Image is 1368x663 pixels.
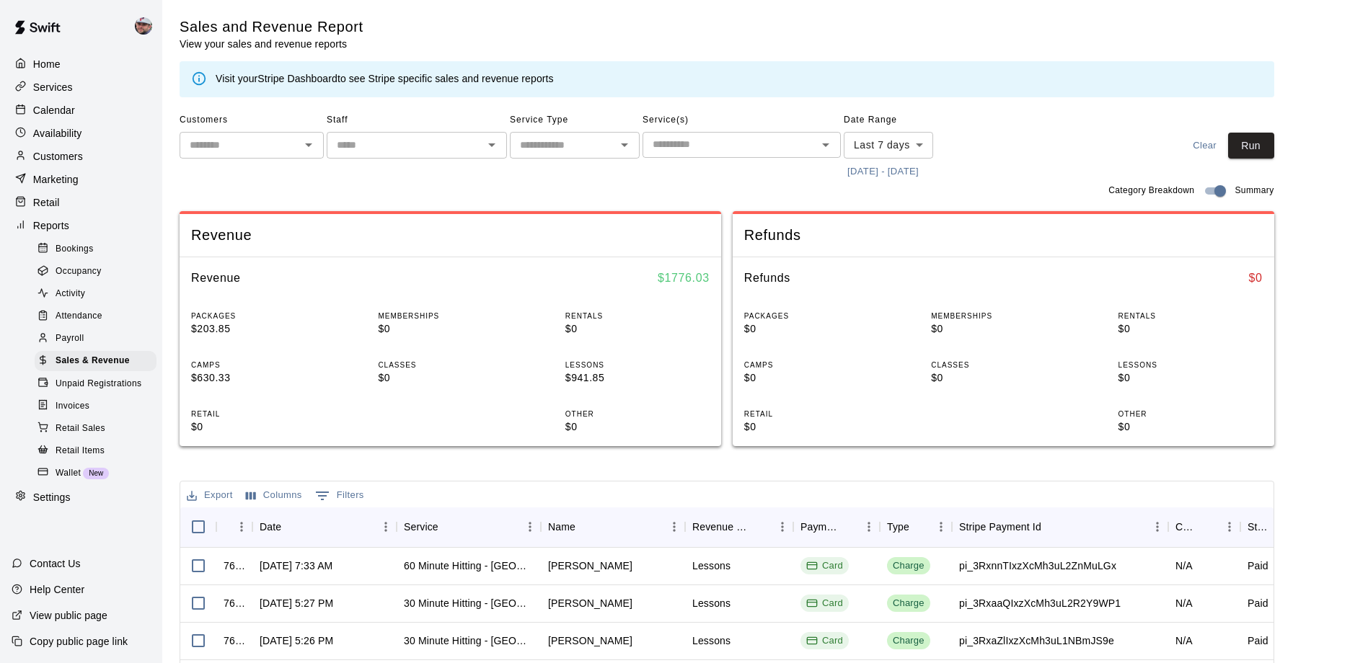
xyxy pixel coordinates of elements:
span: Activity [56,287,85,301]
div: Name [541,507,685,547]
div: Unpaid Registrations [35,374,156,394]
p: CLASSES [931,360,1075,370]
p: OTHER [1118,409,1263,419]
div: Paid [1248,633,1268,648]
div: Retail [12,192,151,213]
button: Sort [1199,517,1219,537]
div: Card [806,597,843,610]
p: $0 [378,321,522,337]
button: Select columns [242,484,306,507]
p: $0 [931,370,1075,386]
button: Open [816,135,836,155]
div: Occupancy [35,262,156,282]
div: Aug 18, 2025, 5:27 PM [260,596,333,610]
div: Attendance [35,306,156,326]
button: Clear [1182,133,1228,159]
p: OTHER [565,409,710,419]
a: Bookings [35,238,162,260]
div: Card [806,634,843,648]
button: Show filters [312,484,368,507]
p: PACKAGES [191,311,335,321]
div: Payment Method [800,507,838,547]
div: Service [397,507,541,547]
p: RENTALS [565,311,710,321]
div: Home [12,53,151,75]
a: Activity [35,283,162,306]
span: New [83,469,109,477]
span: Revenue [191,226,710,245]
h6: Refunds [744,269,790,288]
p: $941.85 [565,370,710,386]
div: Activity [35,284,156,304]
a: Payroll [35,328,162,350]
a: Sales & Revenue [35,350,162,373]
div: Payroll [35,329,156,349]
a: WalletNew [35,462,162,484]
div: Sales & Revenue [35,351,156,371]
p: CAMPS [191,360,335,370]
p: $0 [744,370,888,386]
a: Retail Sales [35,417,162,440]
div: Paid [1248,559,1268,573]
button: Sort [838,517,858,537]
button: Sort [281,517,301,537]
button: Sort [438,517,459,537]
button: Menu [375,516,397,538]
p: Reports [33,218,69,233]
div: Availability [12,123,151,144]
a: Customers [12,146,151,167]
div: Service [404,507,438,547]
div: Aug 18, 2025, 5:26 PM [260,633,333,648]
span: Summary [1235,184,1274,198]
div: Jennifer Giletto [548,633,632,648]
a: Calendar [12,99,151,121]
span: Invoices [56,399,89,414]
div: Coupon [1175,507,1199,547]
div: Charge [893,597,924,610]
div: Lessons [692,633,731,648]
button: Menu [1219,516,1240,538]
div: Retail Items [35,441,156,461]
a: Marketing [12,169,151,190]
button: Open [482,135,502,155]
p: Help Center [30,582,84,597]
div: 60 Minute Hitting - Westampton [404,559,534,573]
div: Name [548,507,575,547]
div: Date [252,507,397,547]
div: Stripe Payment Id [952,507,1168,547]
div: Visit your to see Stripe specific sales and revenue reports [216,71,554,87]
p: Contact Us [30,556,81,571]
p: MEMBERSHIPS [378,311,522,321]
span: Retail Items [56,444,105,458]
span: Service(s) [643,109,841,132]
div: N/A [1175,596,1193,610]
span: Occupancy [56,264,102,279]
h6: Revenue [191,269,241,288]
button: Sort [751,517,772,537]
a: Occupancy [35,260,162,282]
span: Bookings [56,242,94,257]
span: Customers [180,109,324,132]
p: $0 [191,419,335,435]
p: Copy public page link [30,634,128,649]
div: 30 Minute Hitting - Westampton [404,633,534,648]
p: RENTALS [1118,311,1263,321]
a: Services [12,76,151,98]
h6: $ 0 [1249,269,1263,288]
span: Date Range [844,109,970,132]
p: Settings [33,490,71,504]
button: Menu [519,516,541,538]
a: Invoices [35,395,162,417]
div: N/A [1175,559,1193,573]
div: Aug 19, 2025, 7:33 AM [260,559,332,573]
div: pi_3RxaaQIxzXcMh3uL2R2Y9WP1 [959,596,1121,610]
span: Refunds [744,226,1263,245]
span: Wallet [56,466,81,481]
p: RETAIL [191,409,335,419]
p: Marketing [33,172,79,187]
div: Invoices [35,396,156,417]
div: 762734 [224,633,245,648]
div: Bookings [35,239,156,259]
